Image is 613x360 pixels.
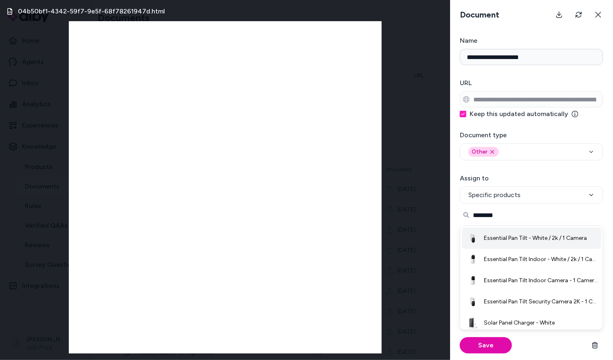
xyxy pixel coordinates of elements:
h3: URL [460,78,603,88]
h3: 04b50bf1-4342-59f7-9e5f-68f78261947d.html [18,7,165,16]
div: Other [468,147,499,157]
h3: Document type [460,130,603,140]
label: Assign to [460,174,489,182]
span: Essential Pan Tilt - White / 2k / 1 Camera [484,234,587,242]
button: Save [460,337,512,353]
button: Remove other option [489,149,496,155]
button: Refresh [571,7,587,23]
img: Essential Pan Tilt - White / 2k / 1 Camera [464,230,481,246]
img: Essential Pan Tilt Indoor Camera - 1 Camera Kit (Dummy for Promo Page) - White [464,272,481,289]
img: Solar Panel Charger - White [464,315,481,331]
label: Keep this updated automatically [470,111,578,117]
span: Essential Pan Tilt Indoor - White / 2k / 1 Camera [484,255,599,263]
span: Specific products [468,190,521,200]
h3: Name [460,36,603,46]
h3: Document [457,9,503,20]
img: Essential Pan Tilt Indoor - White / 2k / 1 Camera [464,251,481,268]
span: Essential Pan Tilt Indoor Camera - 1 Camera Kit (Dummy for Promo Page) - White [484,277,599,285]
img: Essential Pan Tilt Security Camera 2K - 1 Camera Kit (Dummy for Promo Page) - White [464,294,481,310]
span: Essential Pan Tilt Security Camera 2K - 1 Camera Kit (Dummy for Promo Page) - White [484,298,599,306]
span: Solar Panel Charger - White [484,319,555,327]
button: OtherRemove other option [460,143,603,160]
